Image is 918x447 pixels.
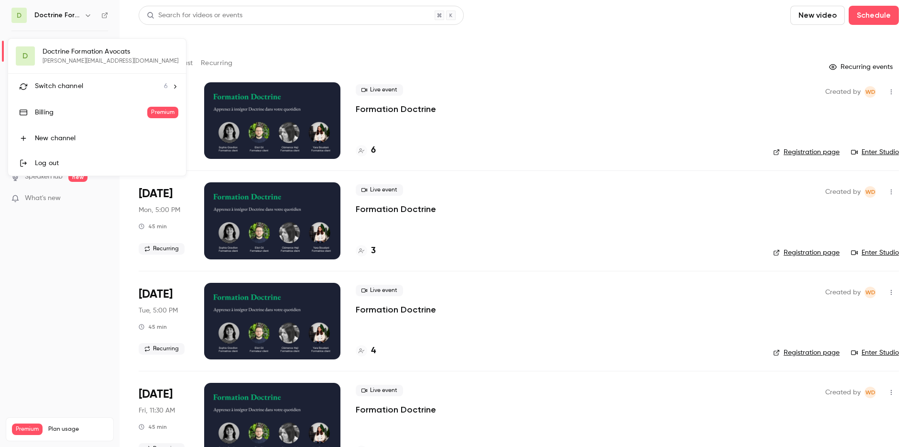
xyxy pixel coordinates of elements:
div: Log out [35,158,178,168]
span: Switch channel [35,81,83,91]
div: New channel [35,134,178,143]
span: 6 [164,81,168,91]
div: Billing [35,108,147,117]
span: Premium [147,107,178,118]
